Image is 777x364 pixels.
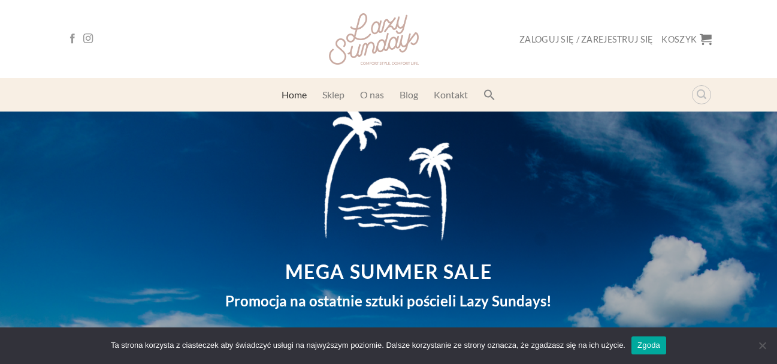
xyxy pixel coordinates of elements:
[483,83,495,107] a: Search Icon Link
[83,34,93,44] a: Follow on Instagram
[285,260,492,283] strong: mega summer sale
[282,84,307,106] a: Home
[483,89,495,101] svg: Search
[434,84,468,106] a: Kontakt
[631,336,666,354] a: Zgoda
[692,85,711,104] a: Wyszukiwarka
[360,84,384,106] a: O nas
[519,34,653,44] span: Zaloguj się / Zarejestruj się
[756,339,768,351] span: Nie wyrażam zgody
[68,34,77,44] a: Follow on Facebook
[111,339,625,351] span: Ta strona korzysta z ciasteczek aby świadczyć usługi na najwyższym poziomie. Dalsze korzystanie z...
[519,28,653,50] a: Zaloguj się / Zarejestruj się
[189,290,588,312] h4: Promocja na ostatnie sztuki pościeli Lazy Sundays!
[661,34,697,44] span: Koszyk
[400,84,418,106] a: Blog
[661,26,712,52] a: Koszyk
[322,84,344,106] a: Sklep
[329,13,419,65] img: Lazy Sundays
